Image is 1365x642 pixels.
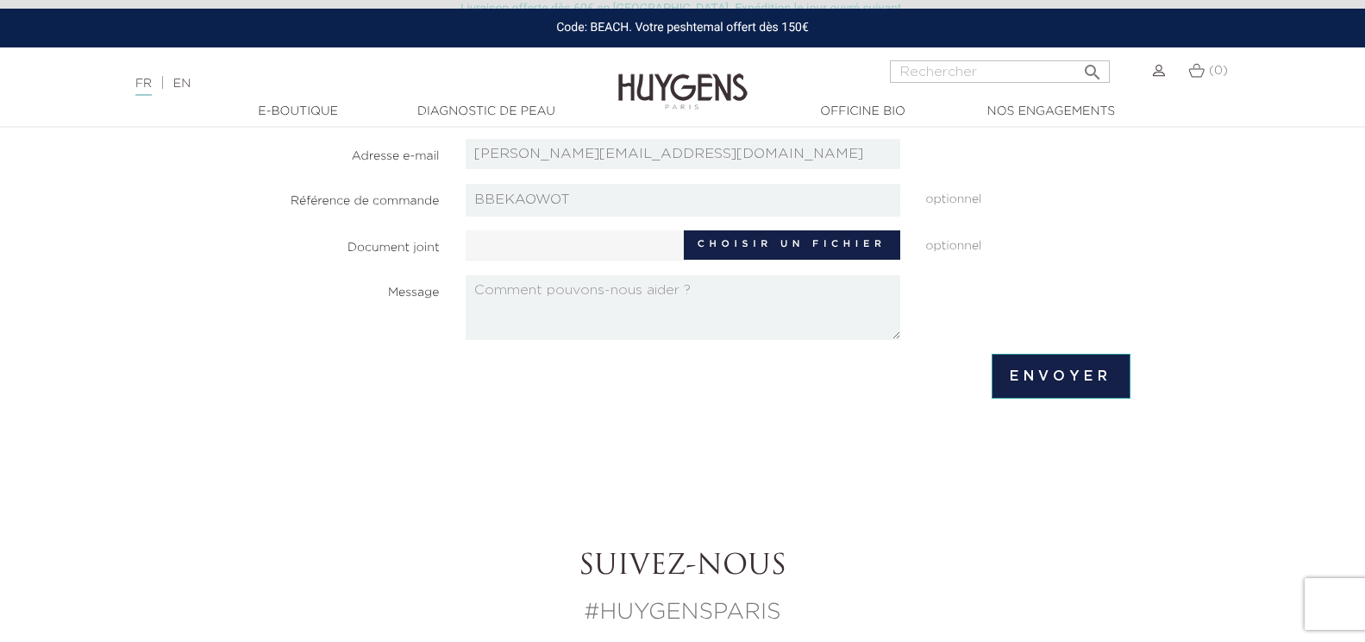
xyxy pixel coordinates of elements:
a: Diagnostic de peau [400,103,573,121]
input: Rechercher [890,60,1110,83]
label: Référence de commande [222,184,453,211]
input: Envoyer [992,354,1130,399]
p: #HUYGENSPARIS [204,596,1162,630]
a: Nos engagements [965,103,1137,121]
a: E-Boutique [212,103,385,121]
img: Huygens [618,46,748,112]
button:  [1077,55,1108,79]
label: Adresse e-mail [222,139,453,166]
span: optionnel [913,230,1143,255]
h2: Suivez-nous [204,551,1162,583]
span: (0) [1209,65,1228,77]
i:  [1082,57,1103,78]
input: votre@email.com [466,139,900,169]
label: Message [222,275,453,302]
span: optionnel [913,184,1143,209]
a: FR [135,78,152,96]
a: Officine Bio [777,103,949,121]
a: EN [173,78,191,90]
div: | [127,73,556,94]
label: Document joint [222,230,453,257]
